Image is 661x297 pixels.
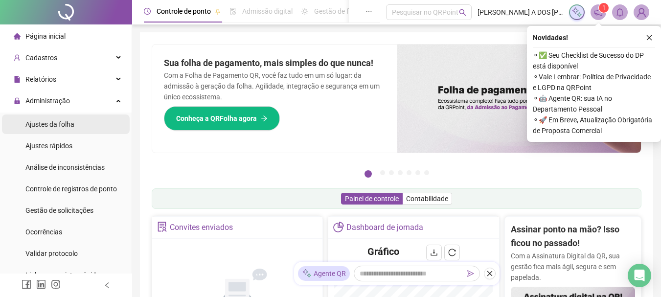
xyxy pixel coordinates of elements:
[646,34,653,41] span: close
[157,222,167,232] span: solution
[397,45,641,153] img: banner%2F8d14a306-6205-4263-8e5b-06e9a85ad873.png
[298,266,350,281] div: Agente QR
[634,5,649,20] img: 76311
[602,4,606,11] span: 1
[164,70,385,102] p: Com a Folha de Pagamento QR, você faz tudo em um só lugar: da admissão à geração da folha. Agilid...
[261,115,268,122] span: arrow-right
[333,222,343,232] span: pie-chart
[365,170,372,178] button: 1
[511,223,635,251] h2: Assinar ponto na mão? Isso ficou no passado!
[25,163,105,171] span: Análise de inconsistências
[628,264,651,287] div: Open Intercom Messenger
[302,269,312,279] img: sparkle-icon.fc2bf0ac1784a2077858766a79e2daf3.svg
[594,8,603,17] span: notification
[157,7,211,15] span: Controle de ponto
[314,7,364,15] span: Gestão de férias
[430,249,438,256] span: download
[533,71,655,93] span: ⚬ Vale Lembrar: Política de Privacidade e LGPD na QRPoint
[25,54,57,62] span: Cadastros
[533,32,568,43] span: Novidades !
[14,97,21,104] span: lock
[486,270,493,277] span: close
[215,9,221,15] span: pushpin
[345,195,399,203] span: Painel de controle
[14,76,21,83] span: file
[533,93,655,114] span: ⚬ 🤖 Agente QR: sua IA no Departamento Pessoal
[407,170,411,175] button: 5
[571,7,582,18] img: sparkle-icon.fc2bf0ac1784a2077858766a79e2daf3.svg
[25,97,70,105] span: Administração
[448,249,456,256] span: reload
[25,142,72,150] span: Ajustes rápidos
[176,113,257,124] span: Conheça a QRFolha agora
[301,8,308,15] span: sun
[22,279,31,289] span: facebook
[365,8,372,15] span: ellipsis
[599,3,609,13] sup: 1
[104,282,111,289] span: left
[459,9,466,16] span: search
[398,170,403,175] button: 4
[406,195,448,203] span: Contabilidade
[25,185,117,193] span: Controle de registros de ponto
[51,279,61,289] span: instagram
[25,228,62,236] span: Ocorrências
[14,33,21,40] span: home
[367,245,399,258] h4: Gráfico
[415,170,420,175] button: 6
[511,251,635,283] p: Com a Assinatura Digital da QR, sua gestão fica mais ágil, segura e sem papelada.
[242,7,293,15] span: Admissão digital
[25,250,78,257] span: Validar protocolo
[14,54,21,61] span: user-add
[424,170,429,175] button: 7
[533,50,655,71] span: ⚬ ✅ Seu Checklist de Sucesso do DP está disponível
[346,219,423,236] div: Dashboard de jornada
[170,219,233,236] div: Convites enviados
[478,7,563,18] span: [PERSON_NAME] A DOS [PERSON_NAME] DA CONSTRUÇÃO
[144,8,151,15] span: clock-circle
[389,170,394,175] button: 3
[25,120,74,128] span: Ajustes da folha
[615,8,624,17] span: bell
[25,271,100,279] span: Link para registro rápido
[380,170,385,175] button: 2
[164,56,385,70] h2: Sua folha de pagamento, mais simples do que nunca!
[25,75,56,83] span: Relatórios
[36,279,46,289] span: linkedin
[533,114,655,136] span: ⚬ 🚀 Em Breve, Atualização Obrigatória de Proposta Comercial
[467,270,474,277] span: send
[229,8,236,15] span: file-done
[164,106,280,131] button: Conheça a QRFolha agora
[25,32,66,40] span: Página inicial
[25,206,93,214] span: Gestão de solicitações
